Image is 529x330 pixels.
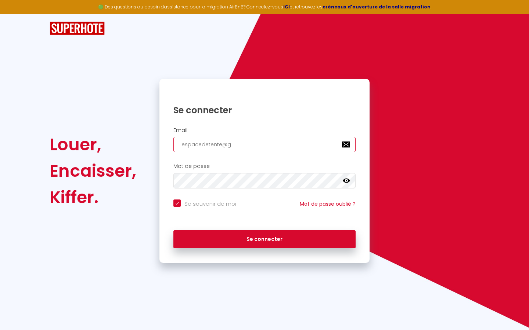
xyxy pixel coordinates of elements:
[173,104,356,116] h1: Se connecter
[283,4,290,10] a: ICI
[300,200,356,208] a: Mot de passe oublié ?
[50,184,136,210] div: Kiffer.
[173,163,356,169] h2: Mot de passe
[50,131,136,158] div: Louer,
[50,22,105,35] img: SuperHote logo
[173,127,356,133] h2: Email
[6,3,28,25] button: Ouvrir le widget de chat LiveChat
[173,137,356,152] input: Ton Email
[323,4,431,10] a: créneaux d'ouverture de la salle migration
[173,230,356,249] button: Se connecter
[50,158,136,184] div: Encaisser,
